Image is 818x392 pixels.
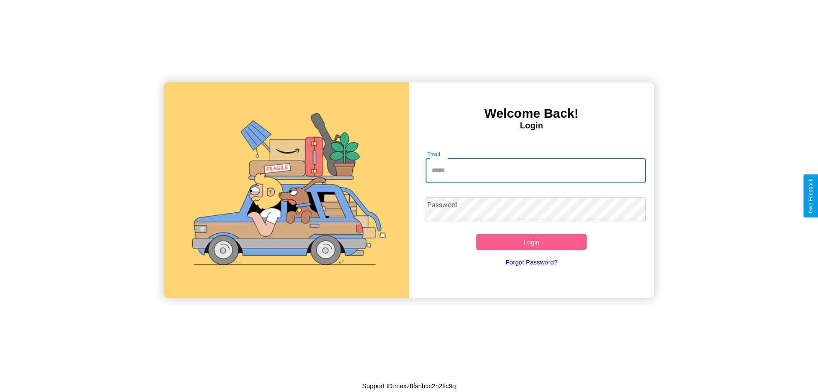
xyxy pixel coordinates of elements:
[362,380,456,392] p: Support ID: mexz0fsnhcc2n2tlc9q
[409,106,654,121] h3: Welcome Back!
[808,179,814,213] div: Give Feedback
[421,250,642,274] a: Forgot Password?
[164,82,409,298] img: gif
[476,234,587,250] button: Login
[409,121,654,131] h4: Login
[427,151,441,158] label: Email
